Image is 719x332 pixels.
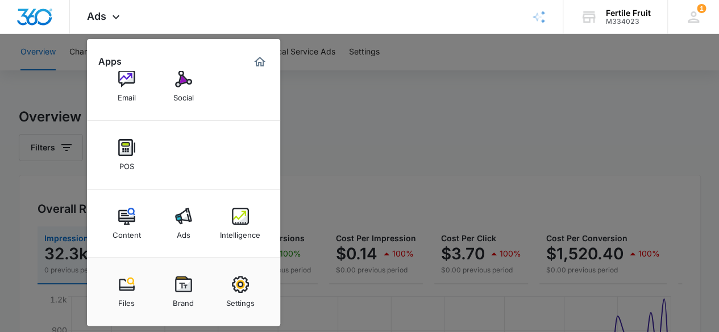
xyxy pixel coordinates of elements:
[173,87,194,102] div: Social
[118,87,136,102] div: Email
[87,10,106,22] span: Ads
[162,202,205,245] a: Ads
[162,65,205,108] a: Social
[220,225,260,239] div: Intelligence
[219,270,262,313] a: Settings
[606,9,651,18] div: account name
[162,270,205,313] a: Brand
[177,225,190,239] div: Ads
[219,202,262,245] a: Intelligence
[105,133,148,176] a: POS
[697,4,706,13] div: notifications count
[105,202,148,245] a: Content
[606,18,651,26] div: account id
[226,293,255,308] div: Settings
[119,156,134,171] div: POS
[113,225,141,239] div: Content
[697,4,706,13] span: 1
[173,293,194,308] div: Brand
[105,270,148,313] a: Files
[98,56,122,67] h2: Apps
[251,53,269,71] a: Marketing 360® Dashboard
[118,293,135,308] div: Files
[105,65,148,108] a: Email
